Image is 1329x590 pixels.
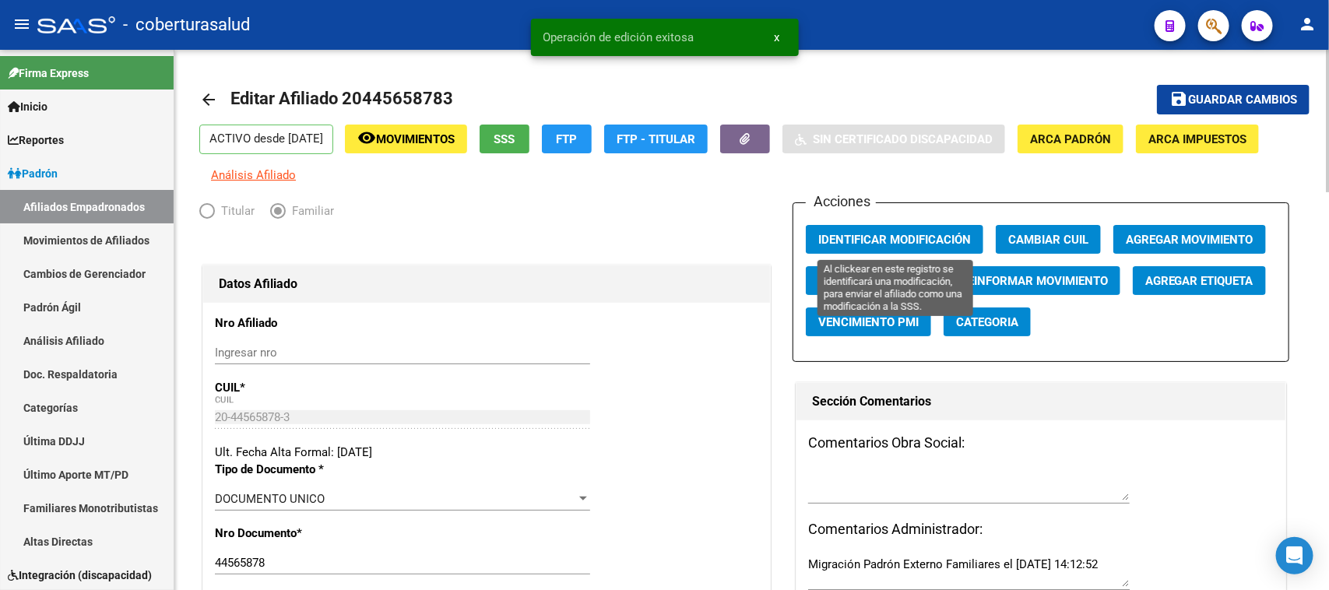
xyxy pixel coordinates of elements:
p: Nro Afiliado [215,314,378,332]
h1: Sección Comentarios [812,389,1271,414]
span: Categoria [956,315,1018,329]
span: Actualizar ARCA [818,274,923,288]
span: Agregar Etiqueta [1145,274,1253,288]
span: Reinformar Movimiento [960,274,1108,288]
span: FTP [557,132,578,146]
p: Nro Documento [215,525,378,542]
mat-icon: arrow_back [199,90,218,109]
span: FTP - Titular [617,132,695,146]
span: Guardar cambios [1188,93,1297,107]
span: Sin Certificado Discapacidad [813,132,993,146]
span: Editar Afiliado 20445658783 [230,89,453,108]
span: DOCUMENTO UNICO [215,492,325,506]
span: Identificar Modificación [818,233,971,247]
span: Movimientos [376,132,455,146]
button: Movimientos [345,125,467,153]
mat-icon: save [1169,90,1188,108]
button: Guardar cambios [1157,85,1310,114]
button: Reinformar Movimiento [948,266,1120,295]
span: Integración (discapacidad) [8,567,152,584]
button: Categoria [944,307,1031,336]
span: SSS [494,132,515,146]
span: Titular [215,202,255,219]
button: Vencimiento PMI [806,307,931,336]
button: Actualizar ARCA [806,266,935,295]
div: Ult. Fecha Alta Formal: [DATE] [215,444,758,461]
button: FTP - Titular [604,125,708,153]
button: Agregar Etiqueta [1133,266,1266,295]
mat-icon: remove_red_eye [357,128,376,147]
span: Operación de edición exitosa [543,30,694,45]
mat-radio-group: Elija una opción [199,207,350,221]
span: Cambiar CUIL [1008,233,1088,247]
button: Agregar Movimiento [1113,225,1266,254]
span: Familiar [286,202,334,219]
button: ARCA Impuestos [1136,125,1259,153]
span: Inicio [8,98,47,115]
button: Identificar Modificación [806,225,983,254]
h3: Comentarios Obra Social: [808,432,1275,454]
button: Cambiar CUIL [996,225,1101,254]
span: Agregar Movimiento [1126,233,1253,247]
span: Reportes [8,132,64,149]
h1: Datos Afiliado [219,272,754,297]
h3: Acciones [806,191,876,212]
p: Tipo de Documento * [215,461,378,478]
span: - coberturasalud [123,8,250,42]
span: ARCA Impuestos [1148,132,1246,146]
span: x [775,30,780,44]
h3: Comentarios Administrador: [808,518,1275,540]
span: ARCA Padrón [1030,132,1111,146]
button: x [762,23,793,51]
span: Vencimiento PMI [818,315,919,329]
span: Análisis Afiliado [211,168,296,182]
mat-icon: menu [12,15,31,33]
button: ARCA Padrón [1018,125,1123,153]
span: Padrón [8,165,58,182]
span: Firma Express [8,65,89,82]
mat-icon: person [1298,15,1317,33]
button: FTP [542,125,592,153]
button: Sin Certificado Discapacidad [782,125,1005,153]
p: CUIL [215,379,378,396]
button: SSS [480,125,529,153]
p: ACTIVO desde [DATE] [199,125,333,154]
div: Open Intercom Messenger [1276,537,1313,574]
